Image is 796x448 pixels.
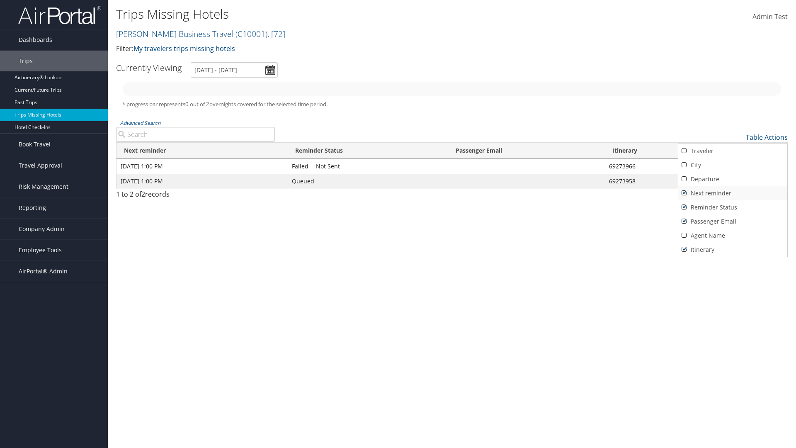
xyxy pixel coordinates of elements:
span: Company Admin [19,219,65,239]
a: Passenger Email [678,214,787,229]
span: Risk Management [19,176,68,197]
a: Agent Name [678,229,787,243]
a: Next reminder [678,186,787,200]
a: Traveler [678,144,787,158]
img: airportal-logo.png [18,5,101,25]
span: Book Travel [19,134,51,155]
span: Travel Approval [19,155,62,176]
a: Download Report [678,143,787,157]
span: Reporting [19,197,46,218]
span: Dashboards [19,29,52,50]
a: City [678,158,787,172]
a: Itinerary [678,243,787,257]
span: AirPortal® Admin [19,261,68,282]
a: Reminder Status [678,200,787,214]
a: Departure [678,172,787,186]
span: Employee Tools [19,240,62,261]
span: Trips [19,51,33,71]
